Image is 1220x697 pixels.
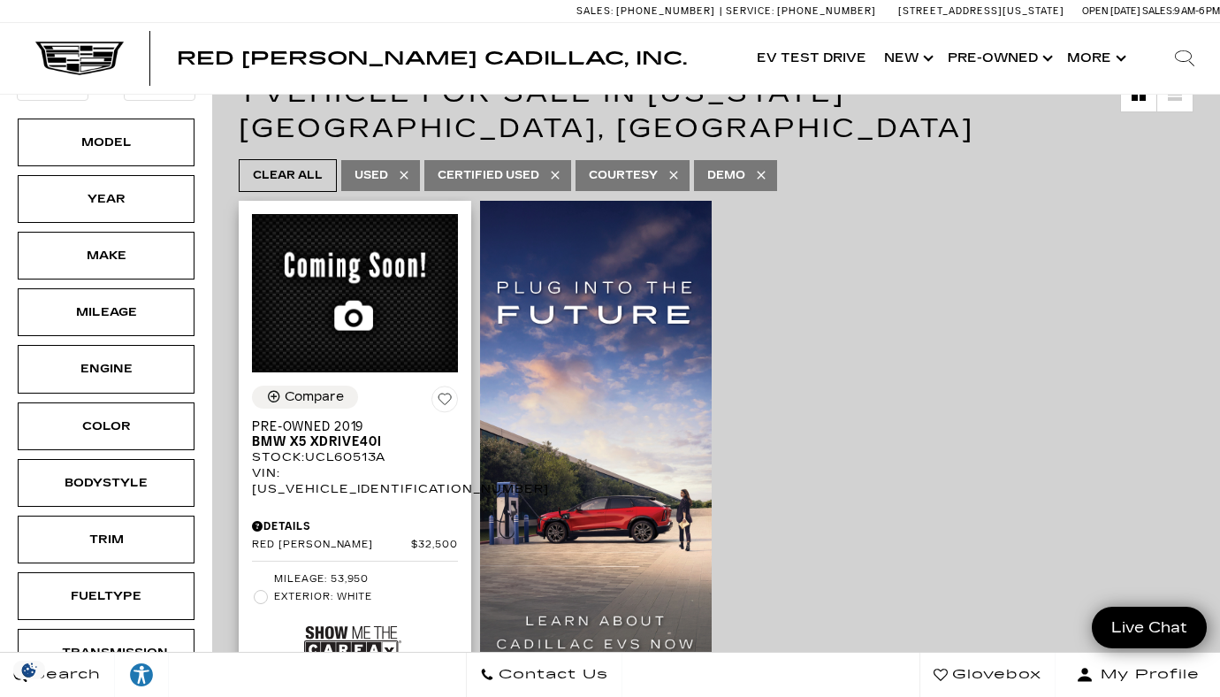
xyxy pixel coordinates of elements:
section: Click to Open Cookie Consent Modal [9,661,50,679]
div: TrimTrim [18,516,194,563]
div: EngineEngine [18,345,194,393]
span: Used [355,165,388,187]
div: Compare [285,389,344,405]
img: Opt-Out Icon [9,661,50,679]
img: Show Me the CARFAX Badge [304,610,401,675]
a: [STREET_ADDRESS][US_STATE] [898,5,1064,17]
span: [PHONE_NUMBER] [777,5,876,17]
div: Explore your accessibility options [115,662,168,688]
span: Live Chat [1102,617,1196,638]
div: Mileage [62,303,150,322]
span: Courtesy [589,165,658,187]
span: BMW X5 xDrive40i [252,434,445,449]
div: Engine [62,359,150,379]
span: Red [PERSON_NAME] [252,539,411,552]
div: MileageMileage [18,288,194,336]
div: Search [1149,23,1220,94]
span: 1 Vehicle for Sale in [US_STATE][GEOGRAPHIC_DATA], [GEOGRAPHIC_DATA] [239,77,974,144]
a: Pre-Owned 2019BMW X5 xDrive40i [252,419,458,449]
div: Stock : UCL60513A [252,449,458,465]
a: Service: [PHONE_NUMBER] [720,6,881,16]
span: 9 AM-6 PM [1174,5,1220,17]
div: Model [62,133,150,152]
li: Mileage: 53,950 [252,571,458,588]
span: [PHONE_NUMBER] [616,5,715,17]
div: FueltypeFueltype [18,572,194,620]
span: Clear All [253,165,323,187]
span: Certified Used [438,165,539,187]
a: EV Test Drive [748,23,875,94]
span: Demo [707,165,745,187]
button: More [1058,23,1132,94]
div: Pricing Details - Pre-Owned 2019 BMW X5 xDrive40i [252,518,458,534]
div: BodystyleBodystyle [18,459,194,507]
a: New [875,23,939,94]
a: Explore your accessibility options [115,653,169,697]
div: VIN: [US_VEHICLE_IDENTIFICATION_NUMBER] [252,465,458,497]
span: Sales: [576,5,614,17]
a: Sales: [PHONE_NUMBER] [576,6,720,16]
div: Bodystyle [62,473,150,493]
div: MakeMake [18,232,194,280]
span: Red [PERSON_NAME] Cadillac, Inc. [177,48,687,69]
div: Year [62,189,150,209]
a: Red [PERSON_NAME] $32,500 [252,539,458,552]
button: Save Vehicle [431,386,458,419]
span: My Profile [1094,663,1200,687]
div: ColorColor [18,402,194,450]
img: Cadillac Dark Logo with Cadillac White Text [35,42,124,75]
span: Sales: [1142,5,1174,17]
a: Pre-Owned [939,23,1058,94]
a: Contact Us [466,653,622,697]
span: Exterior: White [274,588,458,606]
span: Contact Us [494,663,608,687]
span: $32,500 [411,539,458,552]
button: Open user profile menu [1056,653,1220,697]
a: Red [PERSON_NAME] Cadillac, Inc. [177,50,687,67]
div: Fueltype [62,586,150,606]
div: Make [62,246,150,265]
div: YearYear [18,175,194,223]
span: Service: [726,5,774,17]
a: Live Chat [1092,607,1207,648]
a: Glovebox [919,653,1056,697]
span: Pre-Owned 2019 [252,419,445,434]
div: Transmission [62,643,150,663]
span: Glovebox [948,663,1041,687]
div: Color [62,417,150,436]
button: Compare Vehicle [252,386,358,409]
span: Search [27,663,101,687]
img: 2019 BMW X5 xDrive40i [252,214,458,372]
div: Trim [62,530,150,549]
div: ModelModel [18,119,194,166]
div: TransmissionTransmission [18,629,194,677]
span: Open [DATE] [1082,5,1140,17]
